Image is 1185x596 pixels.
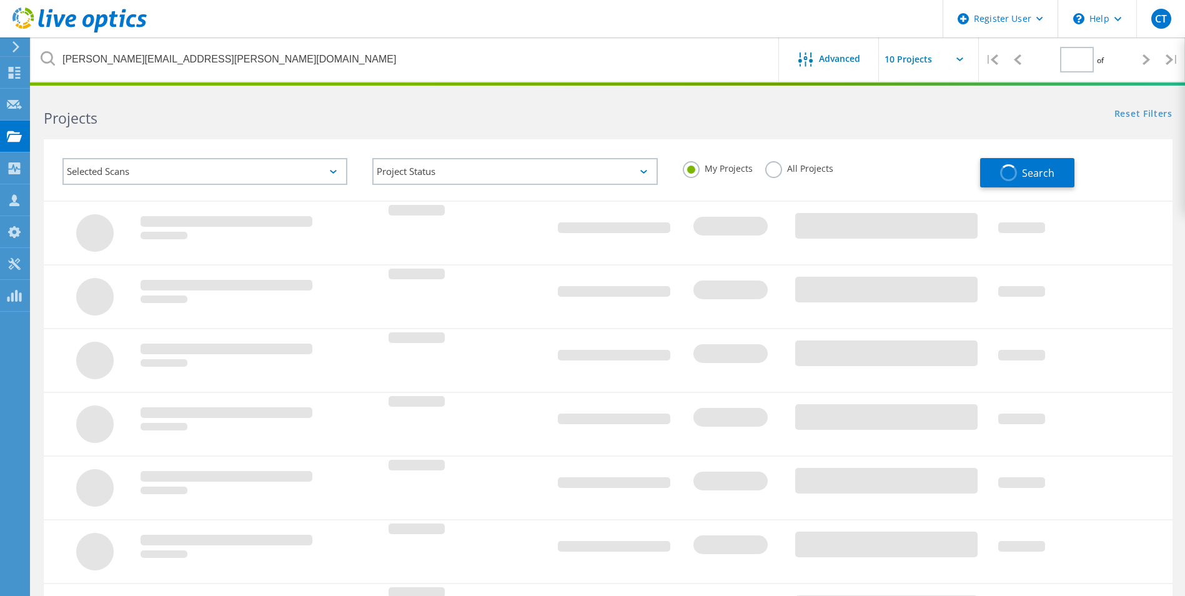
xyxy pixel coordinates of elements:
[819,54,860,63] span: Advanced
[44,108,97,128] b: Projects
[683,161,753,173] label: My Projects
[1073,13,1084,24] svg: \n
[372,158,657,185] div: Project Status
[765,161,833,173] label: All Projects
[62,158,347,185] div: Selected Scans
[12,26,147,35] a: Live Optics Dashboard
[1097,55,1104,66] span: of
[1159,37,1185,82] div: |
[1022,166,1054,180] span: Search
[1155,14,1167,24] span: CT
[31,37,780,81] input: Search projects by name, owner, ID, company, etc
[1114,109,1173,120] a: Reset Filters
[980,158,1074,187] button: Search
[979,37,1004,82] div: |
